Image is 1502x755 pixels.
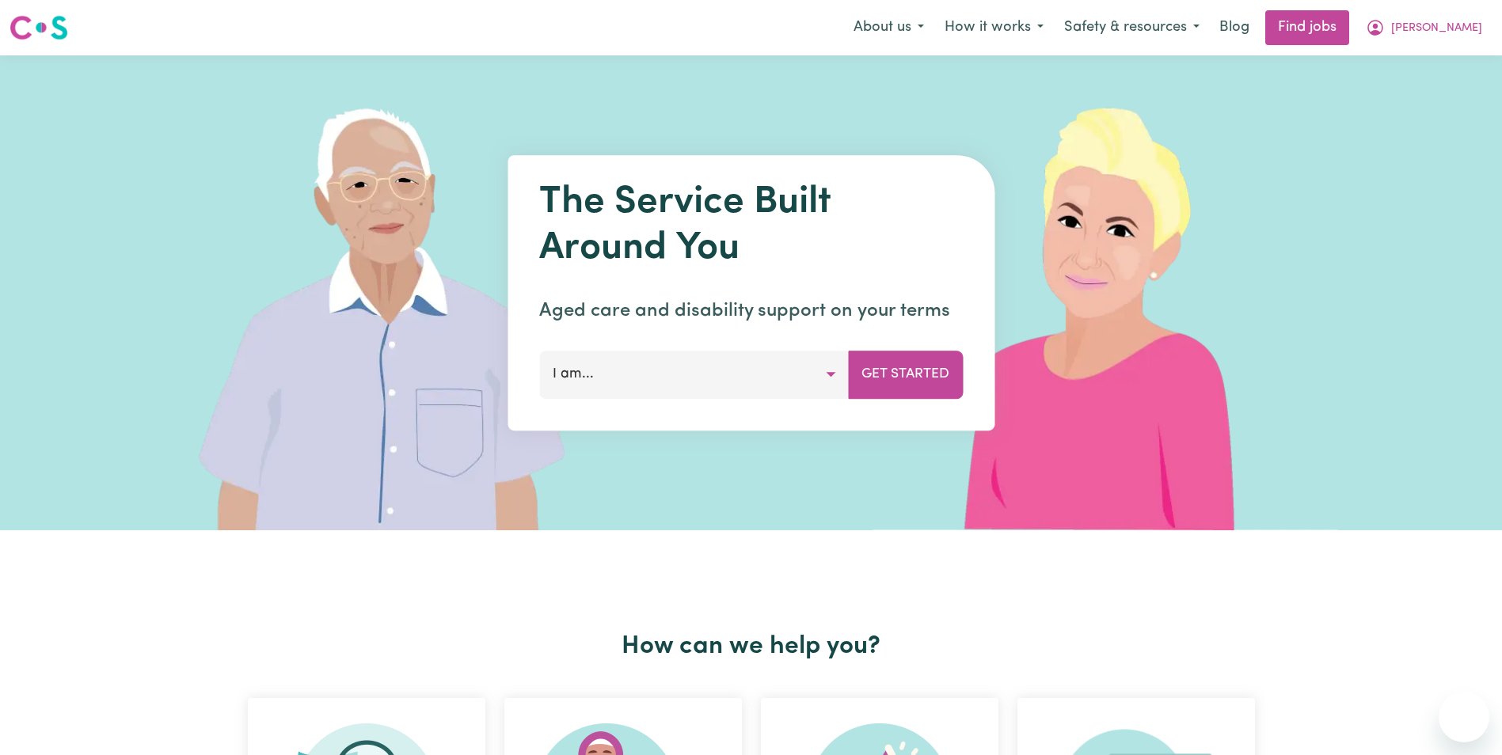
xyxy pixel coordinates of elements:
[10,9,68,46] a: Careseekers logo
[238,632,1264,662] h2: How can we help you?
[1391,20,1482,37] span: [PERSON_NAME]
[1439,692,1489,742] iframe: Button to launch messaging window
[848,351,963,398] button: Get Started
[1210,10,1259,45] a: Blog
[539,180,963,271] h1: The Service Built Around You
[539,351,849,398] button: I am...
[1265,10,1349,45] a: Find jobs
[1054,11,1210,44] button: Safety & resources
[539,297,963,325] p: Aged care and disability support on your terms
[1356,11,1492,44] button: My Account
[843,11,934,44] button: About us
[934,11,1054,44] button: How it works
[10,13,68,42] img: Careseekers logo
